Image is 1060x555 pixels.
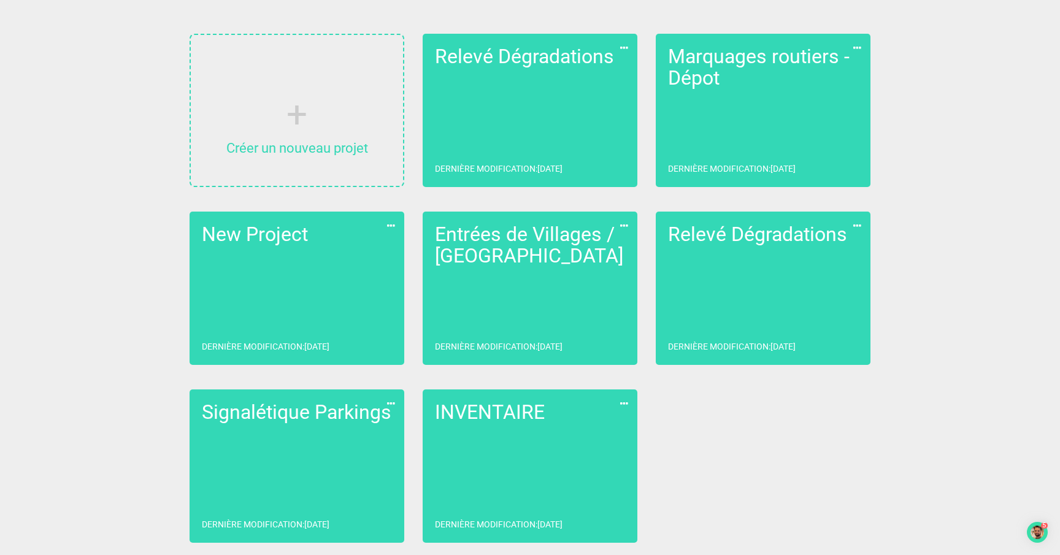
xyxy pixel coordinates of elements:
[191,136,403,161] p: Créer un nouveau projet
[435,340,563,353] p: Dernière modification : [DATE]
[202,402,392,423] h2: Signalétique Parkings
[435,402,625,423] h2: INVENTAIRE
[668,340,796,353] p: Dernière modification : [DATE]
[202,518,329,530] p: Dernière modification : [DATE]
[668,224,858,245] h2: Relevé Dégradations
[668,46,858,89] h2: Marquages routiers - Dépot
[190,389,404,543] a: Signalétique ParkingsDernière modification:[DATE]
[656,34,870,187] a: Marquages routiers - DépotDernière modification:[DATE]
[423,212,637,365] a: Entrées de Villages / [GEOGRAPHIC_DATA]Dernière modification:[DATE]
[1027,522,1048,543] div: Open Checklist, remaining modules: 5
[668,163,796,175] p: Dernière modification : [DATE]
[191,35,403,186] a: Créer un nouveau projet
[202,340,329,353] p: Dernière modification : [DATE]
[435,163,563,175] p: Dernière modification : [DATE]
[656,212,870,365] a: Relevé DégradationsDernière modification:[DATE]
[1031,526,1044,539] img: launcher-image-alternative-text
[1041,522,1047,529] div: 5
[435,518,563,530] p: Dernière modification : [DATE]
[423,389,637,543] a: INVENTAIREDernière modification:[DATE]
[435,224,625,267] h2: Entrées de Villages / [GEOGRAPHIC_DATA]
[190,212,404,365] a: New ProjectDernière modification:[DATE]
[202,224,392,245] h2: New Project
[423,34,637,187] a: Relevé DégradationsDernière modification:[DATE]
[1027,522,1048,543] button: launcher-image-alternative-text
[435,46,625,67] h2: Relevé Dégradations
